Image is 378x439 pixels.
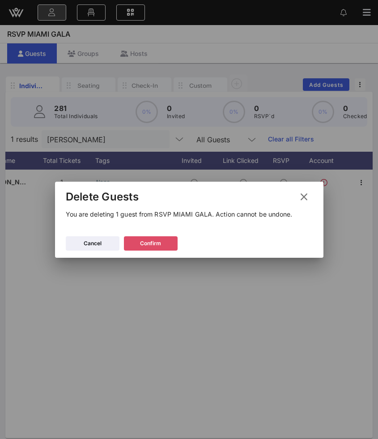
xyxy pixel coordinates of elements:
[66,236,119,251] button: Cancel
[84,239,102,248] div: Cancel
[66,190,139,204] div: Delete Guests
[66,209,313,219] p: You are deleting 1 guest from RSVP MIAMI GALA. Action cannot be undone.
[140,239,161,248] div: Confirm
[124,236,178,251] button: Confirm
